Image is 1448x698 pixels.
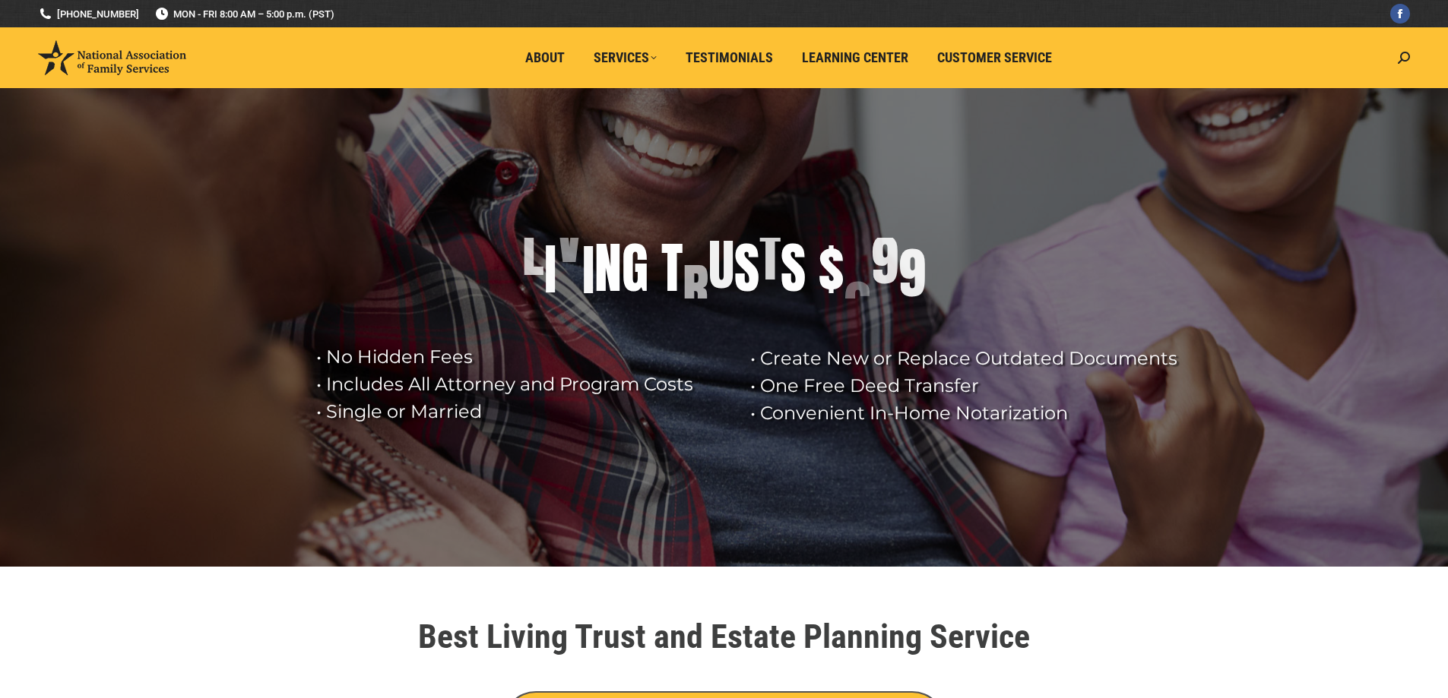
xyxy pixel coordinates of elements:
[871,230,898,291] div: 9
[898,243,926,304] div: 9
[522,222,544,283] div: L
[38,40,186,75] img: National Association of Family Services
[1390,4,1410,24] a: Facebook page opens in new window
[927,43,1063,72] a: Customer Service
[683,259,708,320] div: R
[819,237,844,298] div: $
[154,7,334,21] span: MON - FRI 8:00 AM – 5:00 p.m. (PST)
[781,238,806,298] div: S
[622,238,648,298] div: G
[759,226,781,287] div: T
[525,49,565,66] span: About
[299,620,1150,653] h1: Best Living Trust and Estate Planning Service
[594,49,657,66] span: Services
[594,238,622,298] div: N
[937,49,1052,66] span: Customer Service
[686,49,773,66] span: Testimonials
[38,7,139,21] a: [PHONE_NUMBER]
[515,43,575,72] a: About
[582,240,594,301] div: I
[675,43,784,72] a: Testimonials
[544,239,556,300] div: I
[750,345,1191,427] rs-layer: • Create New or Replace Outdated Documents • One Free Deed Transfer • Convenient In-Home Notariza...
[708,235,734,295] div: U
[316,343,731,425] rs-layer: • No Hidden Fees • Includes All Attorney and Program Costs • Single or Married
[661,238,683,298] div: T
[734,238,759,298] div: S
[791,43,919,72] a: Learning Center
[556,209,582,270] div: V
[802,49,908,66] span: Learning Center
[844,276,871,336] div: 6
